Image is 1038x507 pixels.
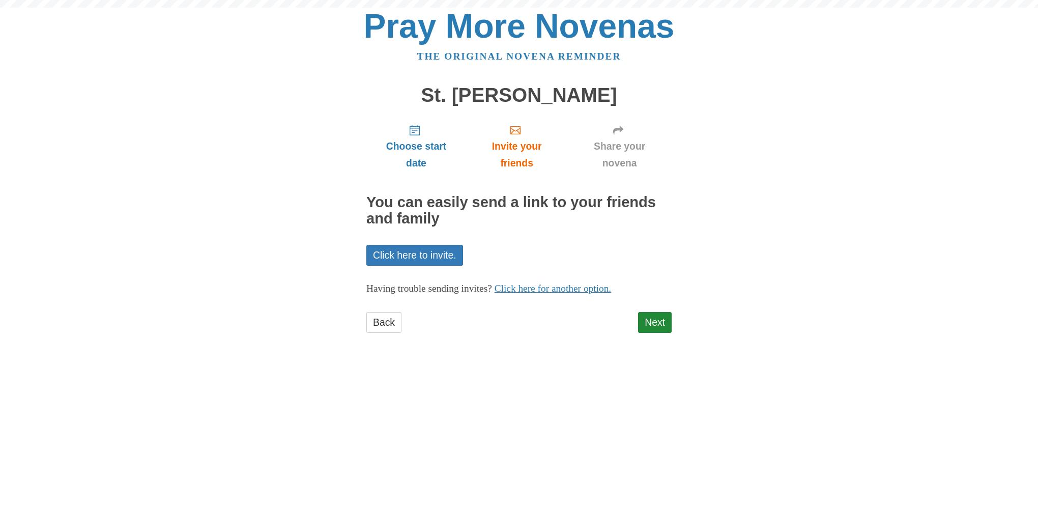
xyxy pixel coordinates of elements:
a: Click here for another option. [495,283,612,294]
h2: You can easily send a link to your friends and family [366,194,672,227]
a: Click here to invite. [366,245,463,266]
span: Invite your friends [476,138,557,172]
h1: St. [PERSON_NAME] [366,84,672,106]
a: Share your novena [567,116,672,177]
a: Choose start date [366,116,466,177]
a: Back [366,312,401,333]
span: Choose start date [377,138,456,172]
span: Share your novena [578,138,661,172]
a: Next [638,312,672,333]
a: The original novena reminder [417,51,621,62]
a: Pray More Novenas [364,7,675,45]
a: Invite your friends [466,116,567,177]
span: Having trouble sending invites? [366,283,492,294]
